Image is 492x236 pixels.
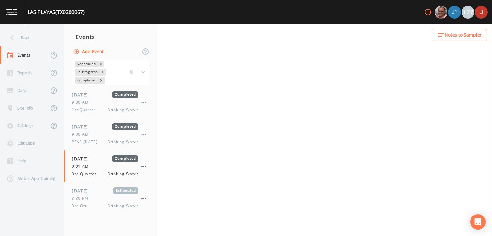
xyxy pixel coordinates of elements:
a: [DATE]Completed9:00 AM1st QuarterDrinking Water [64,86,157,118]
span: Drinking Water [107,139,138,145]
span: Drinking Water [107,107,138,113]
div: Joshua gere Paul [448,6,461,19]
img: e1cb15338d9faa5df36971f19308172f [475,6,488,19]
span: PFAS [DATE] [72,139,102,145]
img: e2d790fa78825a4bb76dcb6ab311d44c [435,6,447,19]
span: 9:01 AM [72,164,93,169]
a: [DATE]Completed9:01 AM3rd QuarterDrinking Water [64,150,157,182]
img: logo [6,9,17,15]
div: +27 [462,6,474,19]
div: Remove Completed [98,77,105,84]
a: [DATE]Completed9:30 AMPFAS [DATE]Drinking Water [64,118,157,150]
span: Drinking Water [107,171,138,177]
span: [DATE] [72,187,93,194]
span: Scheduled [113,187,138,194]
button: Notes to Sampler [432,29,487,41]
div: LAS PLAYAS (TX0200067) [28,8,85,16]
div: In Progress [75,69,99,75]
span: Completed [112,155,138,162]
span: 3:30 PM [72,196,92,201]
span: Notes to Sampler [445,31,482,39]
div: Remove Scheduled [97,61,104,67]
div: Scheduled [75,61,97,67]
span: Completed [112,91,138,98]
span: 9:00 AM [72,100,93,105]
div: Remove In Progress [99,69,106,75]
span: 3rd Qtr [72,203,91,209]
span: [DATE] [72,155,93,162]
div: Completed [75,77,98,84]
span: 9:30 AM [72,132,93,137]
a: [DATE]Scheduled3:30 PM3rd QtrDrinking Water [64,182,157,214]
span: Completed [112,123,138,130]
span: Drinking Water [107,203,138,209]
span: 1st Quarter [72,107,100,113]
div: Events [64,29,157,45]
span: [DATE] [72,91,93,98]
img: 41241ef155101aa6d92a04480b0d0000 [448,6,461,19]
div: Open Intercom Messenger [470,214,486,230]
div: Mike Franklin [434,6,448,19]
button: Add Event [72,46,106,58]
span: 3rd Quarter [72,171,100,177]
span: [DATE] [72,123,93,130]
